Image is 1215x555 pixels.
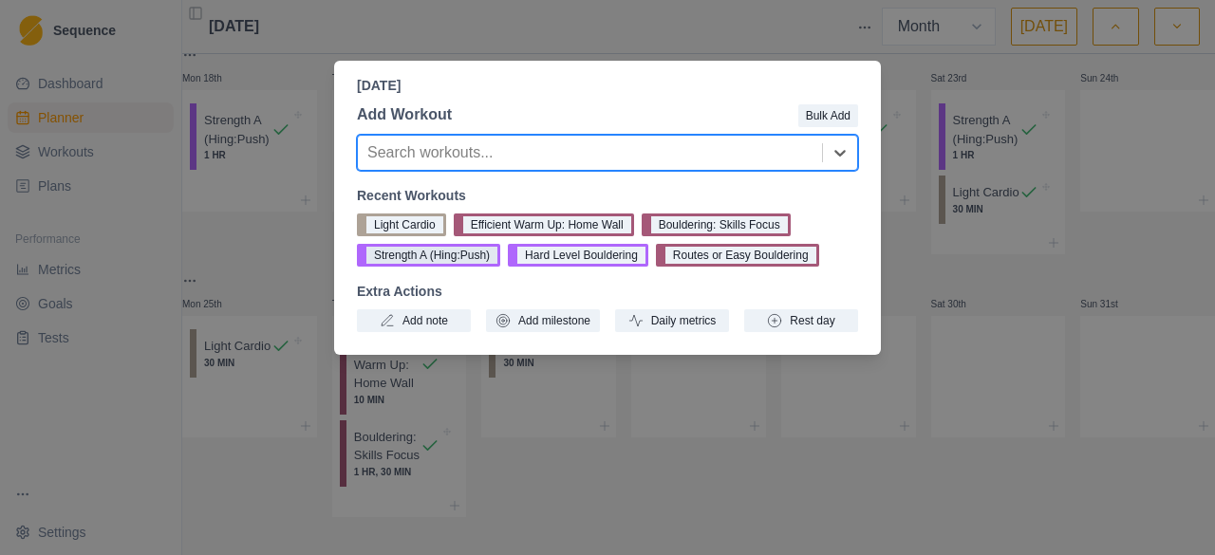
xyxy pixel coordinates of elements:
[357,244,500,267] button: Strength A (Hing:Push)
[357,309,471,332] button: Add note
[357,282,858,302] p: Extra Actions
[798,104,858,127] button: Bulk Add
[744,309,858,332] button: Rest day
[357,186,858,206] p: Recent Workouts
[508,244,648,267] button: Hard Level Bouldering
[357,103,452,126] p: Add Workout
[357,76,858,96] p: [DATE]
[486,309,600,332] button: Add milestone
[454,213,634,236] button: Efficient Warm Up: Home Wall
[615,309,729,332] button: Daily metrics
[642,213,791,236] button: Bouldering: Skills Focus
[656,244,819,267] button: Routes or Easy Bouldering
[357,213,446,236] button: Light Cardio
